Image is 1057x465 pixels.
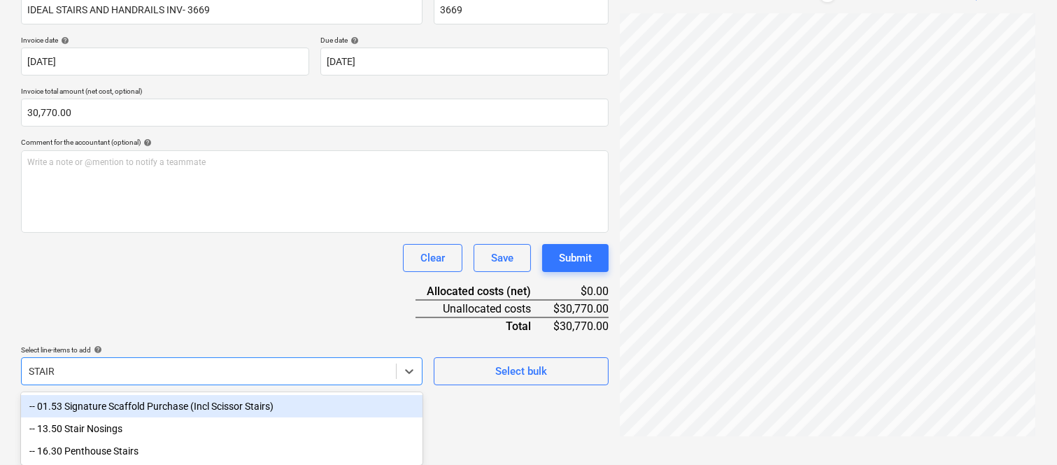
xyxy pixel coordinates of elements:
input: Invoice date not specified [21,48,309,76]
div: $30,770.00 [553,317,609,334]
button: Submit [542,244,609,272]
div: Select bulk [495,362,547,380]
div: -- 16.30 Penthouse Stairs [21,440,423,462]
span: help [348,36,359,45]
div: -- 01.53 Signature Scaffold Purchase (Incl Scissor Stairs) [21,395,423,417]
div: -- 13.50 Stair Nosings [21,417,423,440]
button: Select bulk [434,357,609,385]
div: Submit [559,249,592,267]
span: help [58,36,69,45]
iframe: Chat Widget [987,398,1057,465]
button: Save [474,244,531,272]
div: Total [416,317,553,334]
div: Comment for the accountant (optional) [21,138,609,147]
span: help [91,345,102,354]
div: Clear [420,249,445,267]
input: Invoice total amount (net cost, optional) [21,99,609,127]
button: Clear [403,244,462,272]
div: Allocated costs (net) [416,283,553,300]
div: Save [491,249,513,267]
span: help [141,138,152,147]
input: Due date not specified [320,48,609,76]
div: Select line-items to add [21,345,423,355]
div: Invoice date [21,36,309,45]
p: Invoice total amount (net cost, optional) [21,87,609,99]
div: Due date [320,36,609,45]
div: $0.00 [553,283,609,300]
div: $30,770.00 [553,300,609,317]
div: Unallocated costs [416,300,553,317]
